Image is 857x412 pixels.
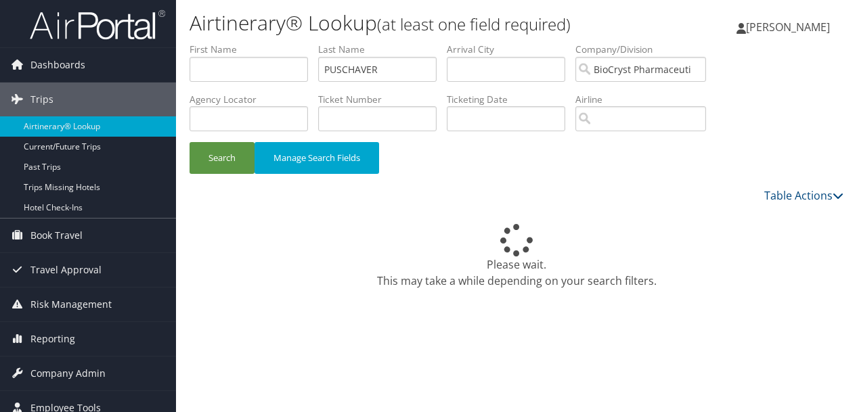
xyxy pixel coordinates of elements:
label: Airline [575,93,716,106]
span: Risk Management [30,288,112,321]
a: Table Actions [764,188,843,203]
span: Dashboards [30,48,85,82]
label: Arrival City [447,43,575,56]
span: Book Travel [30,219,83,252]
span: Trips [30,83,53,116]
button: Manage Search Fields [255,142,379,174]
div: Please wait. This may take a while depending on your search filters. [190,224,843,289]
label: Company/Division [575,43,716,56]
small: (at least one field required) [377,13,571,35]
label: Ticket Number [318,93,447,106]
label: Ticketing Date [447,93,575,106]
img: airportal-logo.png [30,9,165,41]
label: First Name [190,43,318,56]
label: Last Name [318,43,447,56]
span: Travel Approval [30,253,102,287]
span: Reporting [30,322,75,356]
span: Company Admin [30,357,106,390]
button: Search [190,142,255,174]
span: [PERSON_NAME] [746,20,830,35]
h1: Airtinerary® Lookup [190,9,625,37]
label: Agency Locator [190,93,318,106]
a: [PERSON_NAME] [737,7,843,47]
